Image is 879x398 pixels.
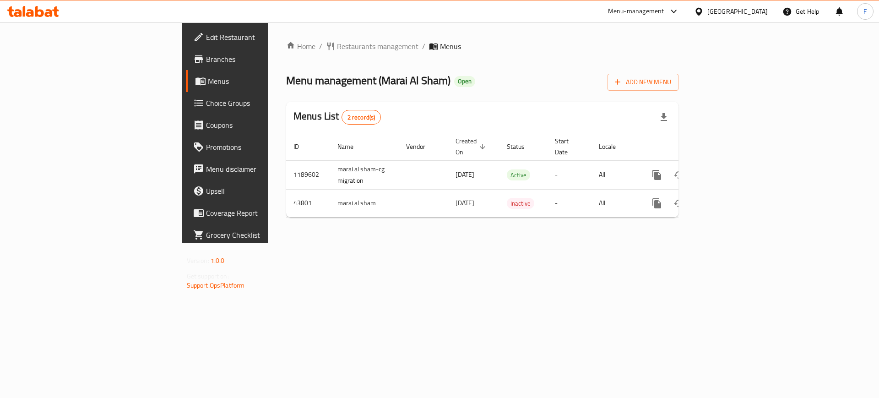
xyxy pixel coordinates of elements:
[507,141,537,152] span: Status
[707,6,768,16] div: [GEOGRAPHIC_DATA]
[337,41,418,52] span: Restaurants management
[440,41,461,52] span: Menus
[456,169,474,180] span: [DATE]
[206,98,322,109] span: Choice Groups
[186,136,329,158] a: Promotions
[186,224,329,246] a: Grocery Checklist
[668,192,690,214] button: Change Status
[206,164,322,174] span: Menu disclaimer
[286,70,450,91] span: Menu management ( Marai Al Sham )
[653,106,675,128] div: Export file
[599,141,628,152] span: Locale
[615,76,671,88] span: Add New Menu
[456,136,488,158] span: Created On
[326,41,418,52] a: Restaurants management
[507,170,530,180] span: Active
[206,229,322,240] span: Grocery Checklist
[456,197,474,209] span: [DATE]
[422,41,425,52] li: /
[591,160,639,189] td: All
[187,279,245,291] a: Support.OpsPlatform
[548,189,591,217] td: -
[330,189,399,217] td: marai al sham
[863,6,867,16] span: F
[206,142,322,153] span: Promotions
[206,32,322,43] span: Edit Restaurant
[286,133,741,218] table: enhanced table
[186,158,329,180] a: Menu disclaimer
[507,169,530,180] div: Active
[591,189,639,217] td: All
[186,92,329,114] a: Choice Groups
[454,77,475,85] span: Open
[646,192,668,214] button: more
[208,76,322,87] span: Menus
[406,141,437,152] span: Vendor
[646,164,668,186] button: more
[206,207,322,218] span: Coverage Report
[507,198,534,209] span: Inactive
[342,113,381,122] span: 2 record(s)
[454,76,475,87] div: Open
[330,160,399,189] td: marai al sham-cg migration
[293,141,311,152] span: ID
[186,26,329,48] a: Edit Restaurant
[187,270,229,282] span: Get support on:
[293,109,381,125] h2: Menus List
[211,255,225,267] span: 1.0.0
[608,74,678,91] button: Add New Menu
[187,255,209,267] span: Version:
[555,136,581,158] span: Start Date
[639,133,741,161] th: Actions
[186,114,329,136] a: Coupons
[186,202,329,224] a: Coverage Report
[206,120,322,131] span: Coupons
[337,141,365,152] span: Name
[286,41,678,52] nav: breadcrumb
[186,48,329,70] a: Branches
[608,6,664,17] div: Menu-management
[186,180,329,202] a: Upsell
[668,164,690,186] button: Change Status
[206,185,322,196] span: Upsell
[548,160,591,189] td: -
[186,70,329,92] a: Menus
[342,110,381,125] div: Total records count
[206,54,322,65] span: Branches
